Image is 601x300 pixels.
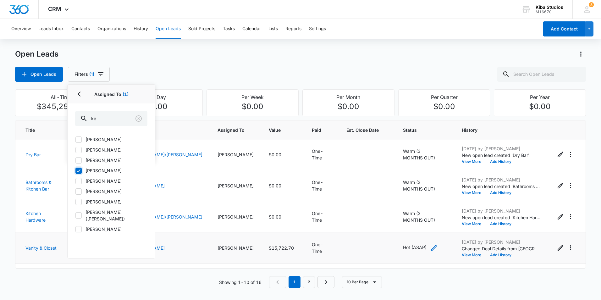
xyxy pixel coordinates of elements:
p: Warm (3 MONTHS OUT) [403,179,435,192]
span: (1) [89,72,94,76]
p: $0.00 [402,101,486,112]
p: [DATE] by [PERSON_NAME] [462,176,540,183]
button: Add Contact [543,21,585,36]
button: Organizations [97,19,126,39]
button: Edit Open Lead [555,243,565,253]
span: CRM [48,6,61,12]
p: $0.00 [211,101,295,112]
button: Reports [285,19,301,39]
em: 1 [289,276,300,288]
button: Tasks [223,19,235,39]
button: Actions [565,243,576,253]
div: notifications count [589,2,594,7]
p: Showing 1-10 of 16 [219,279,262,286]
div: - - Select to Edit Field [403,244,438,252]
span: (1) [123,92,129,97]
button: View More [462,222,486,226]
p: $0.00 [498,101,582,112]
button: Actions [565,149,576,159]
span: $15,722.70 [269,245,294,251]
p: $0.00 [115,101,199,112]
button: Overview [11,19,31,39]
p: Per Day [115,93,199,101]
button: Contacts [71,19,90,39]
span: Title [25,127,52,133]
label: [PERSON_NAME] [75,198,147,205]
button: View More [462,160,486,164]
button: Leads Inbox [38,19,64,39]
label: [PERSON_NAME] [75,178,147,184]
div: - - Select to Edit Field [403,179,447,192]
p: Changed Deal Details from [GEOGRAPHIC_DATA], [PERSON_NAME] reverse raised panel, Maple, painted, ... [462,245,540,252]
h1: Open Leads [15,49,58,59]
button: Add History [486,191,516,195]
td: One-Time [304,201,339,232]
a: Dry Bar [25,152,41,157]
button: Settings [309,19,326,39]
a: Kitchen Hardware [25,211,46,223]
td: One-Time [304,170,339,201]
button: Open Leads [15,67,63,82]
p: Warm (3 MONTHS OUT) [403,210,435,223]
p: New open lead created 'Dry Bar'. [462,152,540,158]
span: $0.00 [269,183,281,188]
button: Actions [565,181,576,191]
span: History [462,127,540,133]
button: History [134,19,148,39]
button: View More [462,253,486,257]
span: $0.00 [269,214,281,219]
div: - - Select to Edit Field [403,210,447,223]
button: Add History [486,160,516,164]
button: Open Leads [156,19,181,39]
button: Add History [486,222,516,226]
label: [PERSON_NAME] [75,136,147,143]
span: Status [403,127,447,133]
a: Next Page [317,276,334,288]
span: Value [269,127,288,133]
label: [PERSON_NAME] [75,188,147,195]
p: New open lead created 'Kitchen Hardware'. [462,214,540,221]
div: account name [536,5,563,10]
span: Est. Close Date [346,127,379,133]
button: View More [462,191,486,195]
label: [PERSON_NAME] ([PERSON_NAME]) [75,209,147,222]
p: [DATE] by [PERSON_NAME] [462,145,540,152]
button: Edit Open Lead [555,181,565,191]
p: Per Month [306,93,390,101]
p: Per Quarter [402,93,486,101]
p: [DATE] by [PERSON_NAME] [462,239,540,245]
span: $0.00 [269,152,281,157]
td: One-Time [304,264,339,295]
nav: Pagination [269,276,334,288]
a: [PERSON_NAME]/[PERSON_NAME] [129,152,202,157]
span: Paid [312,127,323,133]
a: [PERSON_NAME]/[PERSON_NAME] [129,214,202,219]
div: [PERSON_NAME] [218,214,254,220]
p: New open lead created 'Bathrooms &amp; Kitchen Bar'. [462,183,540,190]
button: Back [75,89,85,99]
div: [PERSON_NAME] [218,182,254,189]
p: [DATE] by [PERSON_NAME] [462,208,540,214]
button: Actions [565,212,576,222]
label: [PERSON_NAME] [75,167,147,174]
p: $345,295.17 [19,101,103,112]
p: Assigned To [75,91,147,97]
p: Per Year [498,93,582,101]
td: One-Time [304,139,339,170]
div: [PERSON_NAME] [218,245,254,251]
button: Filters(1) [68,67,110,82]
p: Per Week [211,93,295,101]
p: $0.00 [306,101,390,112]
p: All-Time [19,93,103,101]
button: Actions [576,49,586,59]
a: Vanity & Closet [25,245,57,251]
td: One-Time [304,232,339,264]
button: 10 Per Page [342,276,382,288]
label: [PERSON_NAME] [75,226,147,232]
input: Search Open Leads [497,67,586,82]
div: account id [536,10,563,14]
div: [PERSON_NAME] [218,151,254,158]
input: Search... [75,111,147,126]
div: - - Select to Edit Field [403,148,447,161]
button: Calendar [242,19,261,39]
